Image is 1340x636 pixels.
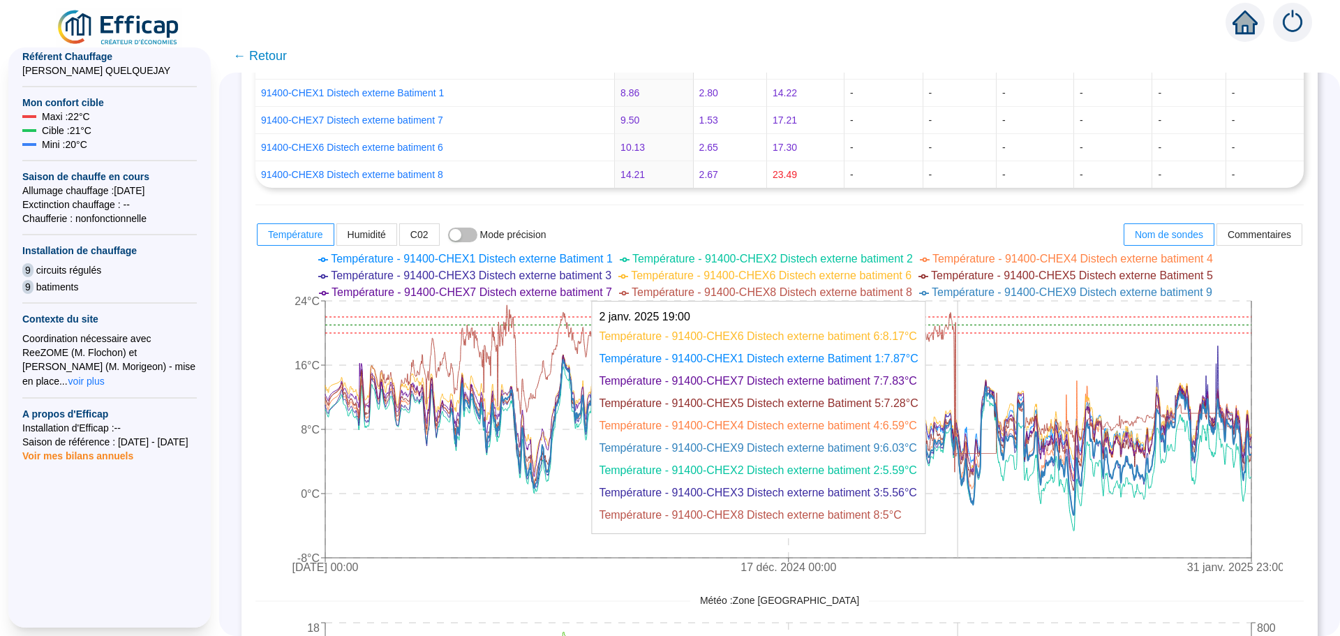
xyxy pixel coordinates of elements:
span: Nom de sondes [1135,229,1203,240]
a: 91400-CHEX6 Distech externe batiment 6 [261,142,443,153]
tspan: max [777,311,798,323]
td: - [1152,80,1226,107]
span: Commentaires [1228,229,1291,240]
span: C02 [410,229,429,240]
span: 17.21 [773,114,797,126]
span: 2.67 [699,169,718,180]
tspan: 31 janv. 2025 23:00 [1187,561,1284,573]
td: - [1074,80,1153,107]
span: Mini : 20 °C [42,138,87,151]
td: - [997,161,1074,188]
td: - [923,161,997,188]
img: efficap energie logo [56,8,182,47]
span: Référent Chauffage [22,50,197,64]
span: Humidité [348,229,386,240]
span: Contexte du site [22,312,197,326]
tspan: -8°C [297,552,320,564]
td: - [1152,134,1226,161]
span: Température [268,229,323,240]
span: 9.50 [620,114,639,126]
span: 23.49 [773,169,797,180]
td: - [1152,161,1226,188]
a: 91400-CHEX8 Distech externe batiment 8 [261,169,443,180]
span: Maxi : 22 °C [42,110,90,124]
td: - [844,107,923,134]
span: Mon confort cible [22,96,197,110]
tspan: 16°C [295,360,320,371]
td: - [1074,107,1153,134]
td: - [1226,161,1304,188]
td: - [997,80,1074,107]
span: Température - 91400-CHEX1 Distech externe Batiment 1 [331,253,613,265]
span: Saison de référence : [DATE] - [DATE] [22,435,197,449]
a: 91400-CHEX7 Distech externe batiment 7 [261,114,443,126]
tspan: 24°C [295,295,320,307]
span: Température - 91400-CHEX3 Distech externe batiment 3 [331,269,611,281]
span: Température - 91400-CHEX7 Distech externe batiment 7 [332,286,612,298]
span: Voir mes bilans annuels [22,442,133,461]
a: 91400-CHEX1 Distech externe Batiment 1 [261,87,444,98]
tspan: 0°C [301,488,320,500]
span: Température - 91400-CHEX9 Distech externe batiment 9 [932,286,1212,298]
td: - [844,80,923,107]
tspan: [DATE] 00:00 [292,561,359,573]
tspan: 800 [1257,622,1276,634]
img: alerts [1273,3,1312,42]
td: - [923,134,997,161]
span: [PERSON_NAME] QUELQUEJAY [22,64,197,77]
tspan: min [780,327,798,339]
td: - [923,107,997,134]
td: - [844,134,923,161]
span: Exctinction chauffage : -- [22,198,197,212]
span: 9 [22,280,33,294]
span: Température - 91400-CHEX4 Distech externe batiment 4 [932,253,1213,265]
span: 14.21 [620,169,645,180]
span: Installation de chauffage [22,244,197,258]
span: batiments [36,280,79,294]
span: home [1233,10,1258,35]
td: - [923,80,997,107]
td: - [1074,134,1153,161]
td: - [1226,80,1304,107]
span: Saison de chauffe en cours [22,170,197,184]
td: - [1226,134,1304,161]
span: 9 [22,263,33,277]
tspan: 18 [307,622,320,634]
span: Allumage chauffage : [DATE] [22,184,197,198]
td: - [1152,107,1226,134]
span: 1.53 [699,114,718,126]
span: 8.86 [620,87,639,98]
button: voir plus [68,374,105,389]
span: Installation d'Efficap : -- [22,421,197,435]
td: - [1226,107,1304,134]
tspan: 8°C [301,424,320,436]
td: - [997,134,1074,161]
span: Mode précision [480,229,546,240]
span: 10.13 [620,142,645,153]
span: ← Retour [233,46,287,66]
span: voir plus [68,374,105,388]
span: Température - 91400-CHEX6 Distech externe batiment 6 [631,269,911,281]
td: - [844,161,923,188]
span: 17.30 [773,142,797,153]
span: Température - 91400-CHEX5 Distech externe Batiment 5 [931,269,1213,281]
td: - [997,107,1074,134]
td: - [1074,161,1153,188]
span: Température - 91400-CHEX2 Distech externe batiment 2 [632,253,913,265]
span: 14.22 [773,87,797,98]
span: 2.80 [699,87,718,98]
span: circuits régulés [36,263,101,277]
span: Météo : Zone [GEOGRAPHIC_DATA] [690,593,869,608]
tspan: 17 déc. 2024 00:00 [740,561,836,573]
span: Cible : 21 °C [42,124,91,138]
span: Température - 91400-CHEX8 Distech externe batiment 8 [632,286,912,298]
span: A propos d'Efficap [22,407,197,421]
div: Coordination nécessaire avec ReeZOME (M. Flochon) et [PERSON_NAME] (M. Morigeon) - mise en place... [22,332,197,389]
span: Chaufferie : non fonctionnelle [22,212,197,225]
span: 2.65 [699,142,718,153]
